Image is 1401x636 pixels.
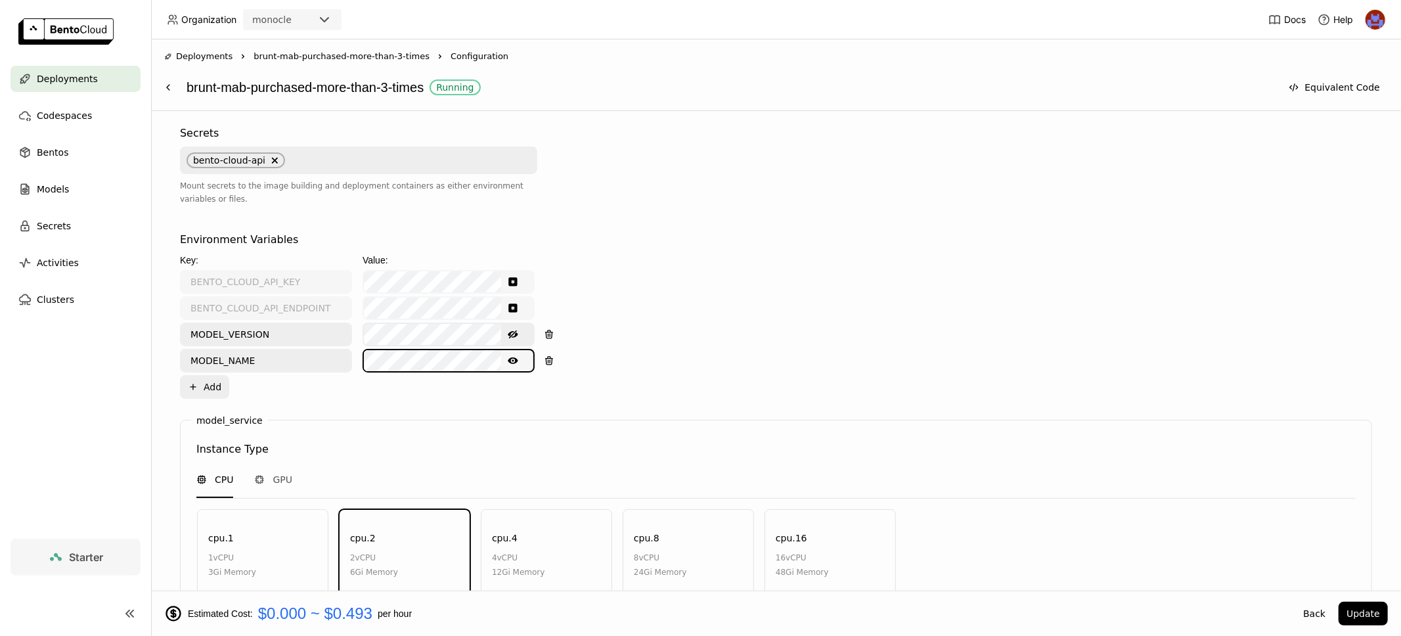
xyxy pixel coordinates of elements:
svg: Plus [188,382,198,392]
div: Deployments [164,50,233,63]
div: cpu.16 [776,531,807,545]
span: Activities [37,255,79,271]
div: Secrets [180,125,219,141]
span: Codespaces [37,108,92,124]
div: monocle [252,13,292,26]
div: 48Gi Memory [776,565,829,579]
div: 24Gi Memory [634,565,687,579]
input: Selected bento-cloud-api. [286,154,288,167]
span: CPU [215,473,233,486]
label: model_service [196,415,263,426]
button: Show password text [501,350,525,371]
svg: Right [238,51,248,62]
div: cpu.11vCPU3Gi Memory$ 0.0476/hr [197,509,328,625]
span: bento-cloud-api [193,155,265,166]
button: Update [1339,602,1388,625]
span: $0.000 ~ $0.493 [258,604,372,623]
input: Key [181,298,351,319]
div: Mount secrets to the image building and deployment containers as either environment variables or ... [180,179,537,206]
div: cpu.88vCPU24Gi Memory$ 0.408/hr [623,509,754,625]
span: Docs [1284,14,1306,26]
div: cpu.2 [350,531,376,545]
div: Value: [363,253,535,267]
div: 1 vCPU [208,551,256,565]
div: cpu.4 [492,531,518,545]
img: Noa Tavron [1366,10,1385,30]
button: Back [1295,602,1333,625]
a: Codespaces [11,102,141,129]
div: Key: [180,253,352,267]
span: Models [37,181,69,197]
div: 16 vCPU [776,551,829,565]
span: Secrets [37,218,71,234]
span: Help [1333,14,1353,26]
div: 6Gi Memory [350,565,398,579]
input: Key [181,350,351,371]
svg: Show password text [508,355,518,366]
span: Bentos [37,145,68,160]
div: cpu.1 [208,531,234,545]
a: Docs [1268,13,1306,26]
a: Models [11,176,141,202]
svg: Delete [271,156,278,164]
span: Organization [181,14,236,26]
a: Clusters [11,286,141,313]
div: Help [1318,13,1353,26]
button: Show password text [501,298,525,319]
span: Configuration [451,50,508,63]
img: logo [18,18,114,45]
nav: Breadcrumbs navigation [164,50,1388,63]
input: Key [181,324,351,345]
div: 12Gi Memory [492,565,545,579]
div: Running [436,82,474,93]
div: 8 vCPU [634,551,687,565]
a: Bentos [11,139,141,166]
div: 4 vCPU [492,551,545,565]
span: Clusters [37,292,74,307]
span: GPU [273,473,292,486]
a: Deployments [11,66,141,92]
span: brunt-mab-purchased-more-than-3-times [254,50,430,63]
a: Secrets [11,213,141,239]
span: bento-cloud-api, close by backspace [187,152,285,168]
svg: Right [435,51,445,62]
svg: Hide password text [508,329,518,340]
div: Environment Variables [180,232,298,248]
div: cpu.22vCPU6Gi Memory$ 0.0986/hr [339,509,470,625]
button: Add [180,375,229,399]
div: 3Gi Memory [208,565,256,579]
div: cpu.8 [634,531,659,545]
span: Deployments [176,50,233,63]
div: cpu.1616vCPU48Gi Memory$ 0.8012/hr [765,509,896,625]
a: Activities [11,250,141,276]
span: Deployments [37,71,98,87]
div: 2 vCPU [350,551,398,565]
div: brunt-mab-purchased-more-than-3-times [187,75,1274,100]
div: cpu.44vCPU12Gi Memory$ 0.1972/hr [481,509,612,625]
input: Key [181,271,351,292]
button: Show password text [501,271,525,292]
button: Hide password text [501,324,525,345]
a: Starter [11,539,141,576]
span: Starter [69,551,103,564]
div: Estimated Cost: per hour [164,604,1290,623]
input: Selected monocle. [293,14,294,27]
button: Equivalent Code [1281,76,1388,99]
div: Instance Type [196,442,269,457]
